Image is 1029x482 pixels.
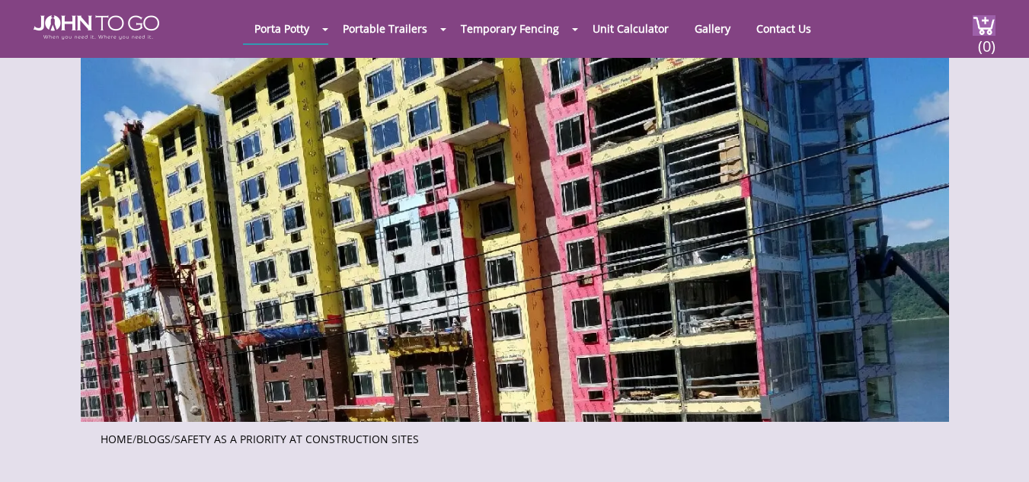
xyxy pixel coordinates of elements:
[101,428,929,447] ul: / /
[101,432,133,446] a: Home
[683,14,742,43] a: Gallery
[331,14,439,43] a: Portable Trailers
[745,14,823,43] a: Contact Us
[973,15,995,36] img: cart a
[977,24,995,56] span: (0)
[174,432,419,446] a: Safety As A Priority at Construction Sites
[449,14,570,43] a: Temporary Fencing
[34,15,159,40] img: JOHN to go
[243,14,321,43] a: Porta Potty
[581,14,680,43] a: Unit Calculator
[136,432,171,446] a: Blogs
